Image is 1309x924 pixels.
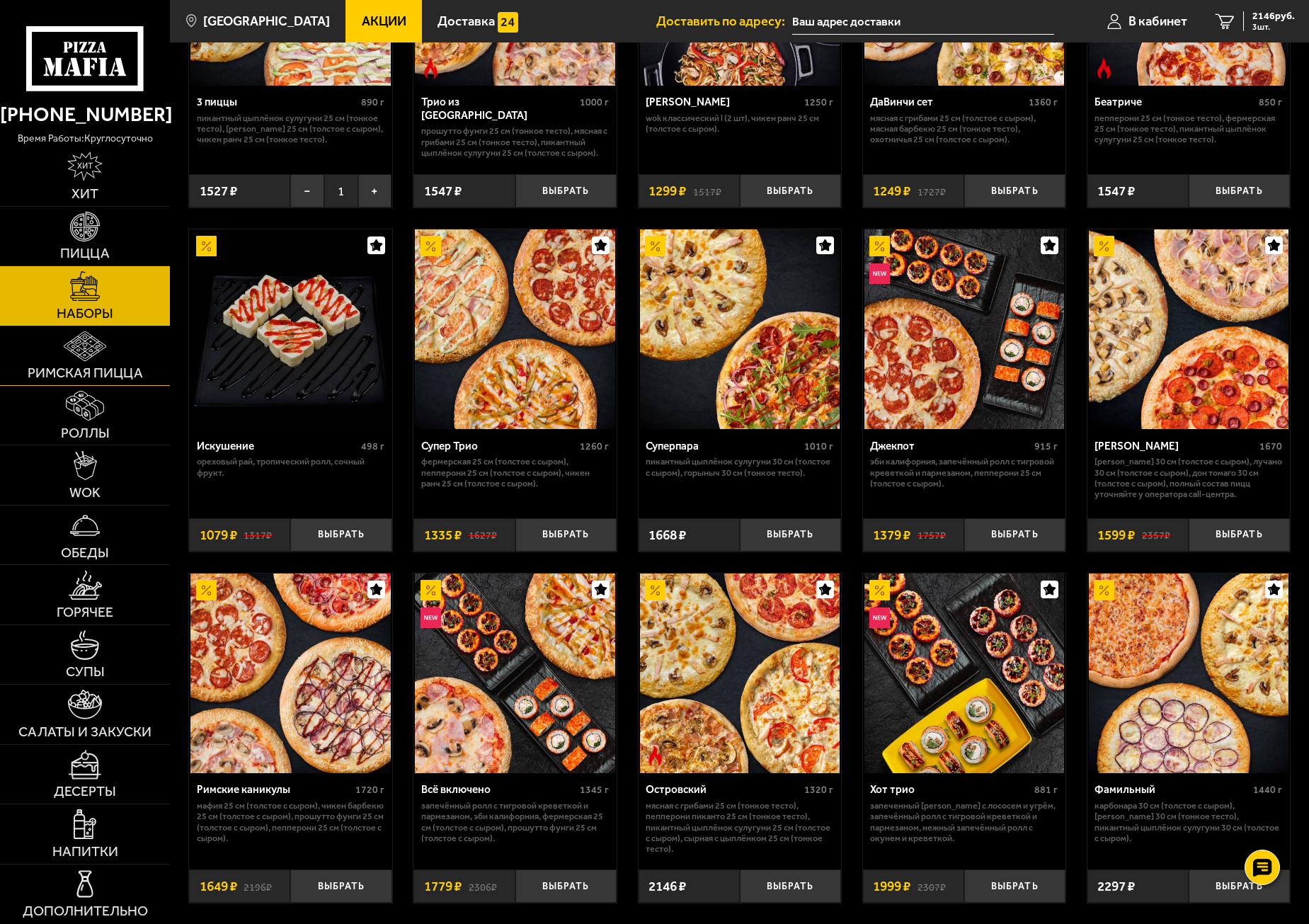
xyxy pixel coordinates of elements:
[1087,574,1290,773] a: АкционныйФамильный
[804,440,833,452] span: 1010 г
[421,58,441,79] img: Острое блюдо
[1094,440,1256,452] div: [PERSON_NAME]
[244,528,272,542] s: 1317 ₽
[28,366,143,380] span: Римская пицца
[324,174,358,207] span: 1
[656,15,792,28] span: Доставить по адресу:
[1189,174,1290,207] button: Выбрать
[189,574,391,773] a: АкционныйРимские каникулы
[1097,184,1135,198] span: 1547 ₽
[290,518,391,552] button: Выбрать
[869,608,890,628] img: Новинка
[421,456,609,489] p: Фермерская 25 см (толстое с сыром), Пепперони 25 см (толстое с сыром), Чикен Ранч 25 см (толстое ...
[869,263,890,284] img: Новинка
[424,184,462,198] span: 1547 ₽
[421,608,441,628] img: Новинка
[57,307,113,321] span: Наборы
[1089,574,1288,773] img: Фамильный
[498,12,518,33] img: 15daf4d41897b9f0e9f617042186c801.svg
[1094,580,1114,600] img: Акционный
[648,528,686,542] span: 1668 ₽
[424,879,462,893] span: 1779 ₽
[918,528,946,542] s: 1757 ₽
[648,184,686,198] span: 1299 ₽
[645,580,665,600] img: Акционный
[864,574,1064,773] img: Хот трио
[873,184,910,198] span: 1249 ₽
[197,800,384,844] p: Мафия 25 см (толстое с сыром), Чикен Барбекю 25 см (толстое с сыром), Прошутто Фунги 25 см (толст...
[1094,113,1282,145] p: Пепперони 25 см (тонкое тесто), Фермерская 25 см (тонкое тесто), Пикантный цыплёнок сулугуни 25 с...
[1142,528,1170,542] s: 2357 ₽
[197,456,384,478] p: Ореховый рай, Тропический ролл, Сочный фрукт.
[18,725,152,739] span: Салаты и закуски
[196,236,217,256] img: Акционный
[54,785,116,799] span: Десерты
[693,184,721,198] s: 1517 ₽
[646,783,801,796] div: Островский
[864,229,1064,429] img: Джекпот
[421,236,441,256] img: Акционный
[1029,96,1058,108] span: 1360 г
[870,800,1058,844] p: Запеченный [PERSON_NAME] с лососем и угрём, Запечённый ролл с тигровой креветкой и пармезаном, Не...
[580,96,609,108] span: 1000 г
[646,800,833,855] p: Мясная с грибами 25 см (тонкое тесто), Пепперони Пиканто 25 см (тонкое тесто), Пикантный цыплёнок...
[740,174,841,207] button: Выбрать
[804,784,833,796] span: 1320 г
[1094,783,1250,796] div: Фамильный
[200,184,237,198] span: 1527 ₽
[361,440,384,452] span: 498 г
[1252,23,1295,31] span: 3 шт.
[69,486,101,500] span: WOK
[421,96,576,122] div: Трио из [GEOGRAPHIC_DATA]
[361,96,384,108] span: 890 г
[413,229,616,429] a: АкционныйСупер Трио
[197,96,358,108] div: 3 пиццы
[290,174,324,207] button: −
[1089,229,1288,429] img: Хет Трик
[804,96,833,108] span: 1250 г
[1034,440,1058,452] span: 915 г
[873,528,910,542] span: 1379 ₽
[1034,784,1058,796] span: 881 г
[870,440,1031,452] div: Джекпот
[873,879,910,893] span: 1999 ₽
[1094,800,1282,844] p: Карбонара 30 см (толстое с сыром), [PERSON_NAME] 30 см (тонкое тесто), Пикантный цыплёнок сулугун...
[870,456,1058,489] p: Эби Калифорния, Запечённый ролл с тигровой креветкой и пармезаном, Пепперони 25 см (толстое с сыр...
[61,546,109,560] span: Обеды
[1128,15,1187,28] span: В кабинет
[869,580,890,600] img: Акционный
[645,746,665,766] img: Острое блюдо
[640,574,840,773] img: Островский
[1087,229,1290,429] a: АкционныйХет Трик
[964,869,1065,903] button: Выбрать
[740,518,841,552] button: Выбрать
[362,15,406,28] span: Акции
[964,518,1065,552] button: Выбрать
[66,665,105,679] span: Супы
[190,574,390,773] img: Римские каникулы
[515,869,617,903] button: Выбрать
[792,8,1054,35] input: Ваш адрес доставки
[23,904,148,918] span: Дополнительно
[580,440,609,452] span: 1260 г
[1094,96,1255,108] div: Беатриче
[870,783,1031,796] div: Хот трио
[740,869,841,903] button: Выбрать
[203,15,330,28] span: [GEOGRAPHIC_DATA]
[355,784,384,796] span: 1720 г
[1189,869,1290,903] button: Выбрать
[870,96,1025,108] div: ДаВинчи сет
[469,528,497,542] s: 1627 ₽
[1097,879,1135,893] span: 2297 ₽
[1094,58,1114,79] img: Острое блюдо
[646,96,801,108] div: [PERSON_NAME]
[358,174,392,207] button: +
[580,784,609,796] span: 1345 г
[515,174,617,207] button: Выбрать
[869,236,890,256] img: Акционный
[438,15,495,28] span: Доставка
[197,113,384,145] p: Пикантный цыплёнок сулугуни 25 см (тонкое тесто), [PERSON_NAME] 25 см (толстое с сыром), Чикен Ра...
[646,456,833,478] p: Пикантный цыплёнок сулугуни 30 см (толстое с сыром), Горыныч 30 см (тонкое тесто).
[421,580,441,600] img: Акционный
[421,783,576,796] div: Всё включено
